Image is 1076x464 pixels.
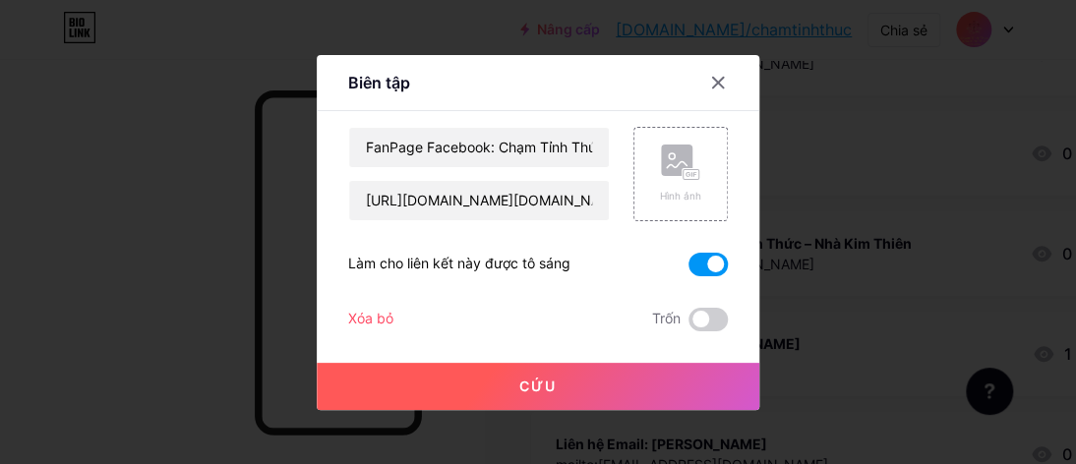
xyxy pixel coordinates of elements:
[348,73,410,92] font: Biên tập
[660,190,701,202] font: Hình ảnh
[348,255,570,271] font: Làm cho liên kết này được tô sáng
[349,181,609,220] input: URL
[349,128,609,167] input: Tiêu đề
[652,310,681,326] font: Trốn
[519,377,557,394] font: Cứu
[348,310,393,326] font: Xóa bỏ
[317,363,759,410] button: Cứu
